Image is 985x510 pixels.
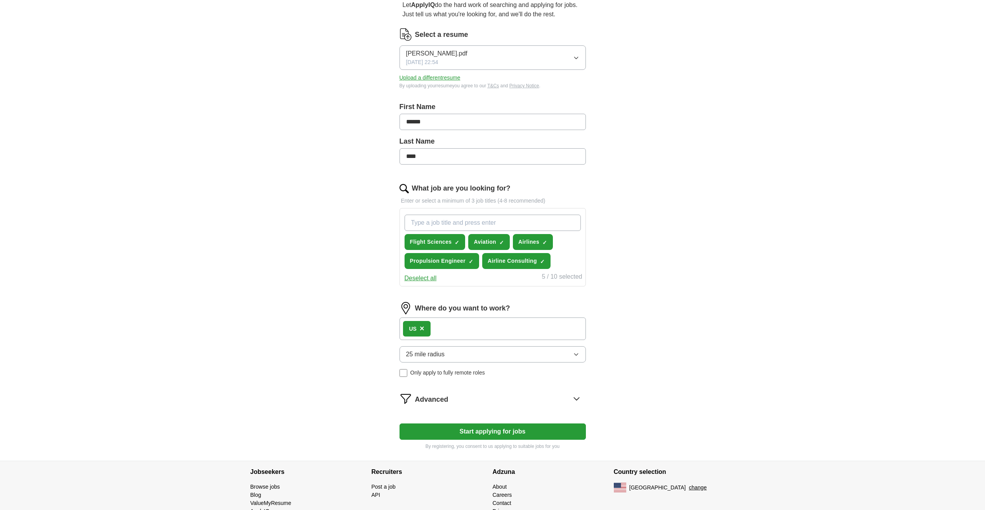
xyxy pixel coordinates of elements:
[410,369,485,377] span: Only apply to fully remote roles
[487,83,499,88] a: T&Cs
[482,253,551,269] button: Airline Consulting✓
[372,484,396,490] a: Post a job
[689,484,707,492] button: change
[400,136,586,147] label: Last Name
[405,253,479,269] button: Propulsion Engineer✓
[420,323,424,335] button: ×
[410,257,466,265] span: Propulsion Engineer
[455,239,459,246] span: ✓
[250,500,292,506] a: ValueMyResume
[405,234,466,250] button: Flight Sciences✓
[493,500,511,506] a: Contact
[400,302,412,314] img: location.png
[493,484,507,490] a: About
[614,461,735,483] h4: Country selection
[614,483,626,492] img: US flag
[400,392,412,405] img: filter
[540,258,545,265] span: ✓
[469,258,473,265] span: ✓
[411,2,435,8] strong: ApplyIQ
[400,82,586,89] div: By uploading your resume you agree to our and .
[406,49,467,58] span: [PERSON_NAME].pdf
[410,238,452,246] span: Flight Sciences
[499,239,504,246] span: ✓
[509,83,539,88] a: Privacy Notice
[400,45,586,70] button: [PERSON_NAME].pdf[DATE] 22:54
[493,492,512,498] a: Careers
[372,492,380,498] a: API
[400,184,409,193] img: search.png
[542,272,582,283] div: 5 / 10 selected
[400,443,586,450] p: By registering, you consent to us applying to suitable jobs for you
[488,257,537,265] span: Airline Consulting
[629,484,686,492] span: [GEOGRAPHIC_DATA]
[518,238,539,246] span: Airlines
[400,423,586,440] button: Start applying for jobs
[542,239,547,246] span: ✓
[406,58,438,66] span: [DATE] 22:54
[513,234,553,250] button: Airlines✓
[406,350,445,359] span: 25 mile radius
[415,303,510,314] label: Where do you want to work?
[405,274,437,283] button: Deselect all
[250,492,261,498] a: Blog
[400,346,586,363] button: 25 mile radius
[415,29,468,40] label: Select a resume
[412,183,511,194] label: What job are you looking for?
[409,325,417,333] div: US
[400,197,586,205] p: Enter or select a minimum of 3 job titles (4-8 recommended)
[400,102,586,112] label: First Name
[468,234,510,250] button: Aviation✓
[400,74,460,82] button: Upload a differentresume
[400,28,412,41] img: CV Icon
[420,324,424,333] span: ×
[405,215,581,231] input: Type a job title and press enter
[400,369,407,377] input: Only apply to fully remote roles
[415,394,448,405] span: Advanced
[250,484,280,490] a: Browse jobs
[474,238,496,246] span: Aviation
